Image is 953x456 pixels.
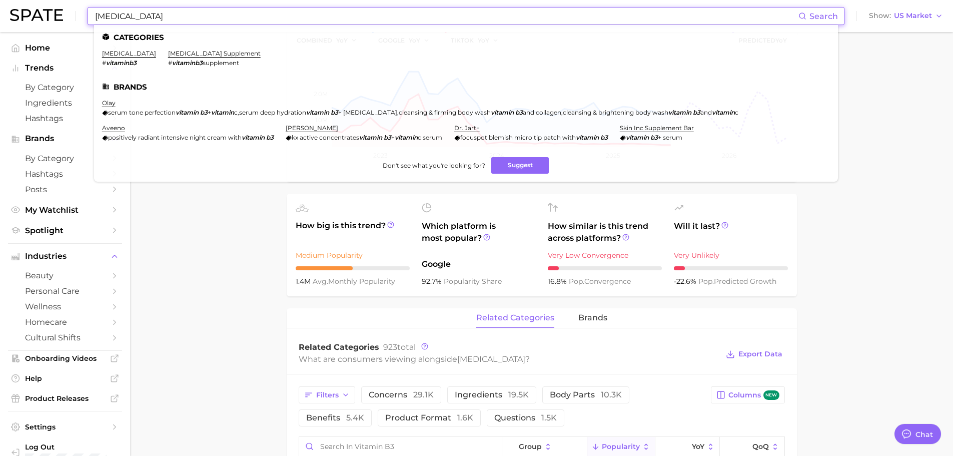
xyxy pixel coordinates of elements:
span: supplement [203,59,239,67]
span: Google [422,258,536,270]
em: vitamin [626,134,649,141]
em: vitamin [242,134,265,141]
a: personal care [8,283,122,299]
span: cleansing & brightening body wash [563,109,668,116]
em: vitamin [176,109,199,116]
span: -22.6% [674,277,698,286]
span: questions [494,414,557,422]
a: aveeno [102,124,125,132]
em: b3 [515,109,523,116]
span: # [168,59,172,67]
em: vitamin [668,109,691,116]
div: Medium Popularity [296,249,410,261]
span: 19.5k [508,390,529,399]
span: YoY [692,442,704,450]
span: Help [25,374,105,383]
em: b3 [600,134,608,141]
button: Columnsnew [711,386,784,403]
em: b3 [200,109,208,116]
a: Product Releases [8,391,122,406]
span: beauty [25,271,105,280]
span: QoQ [752,442,769,450]
span: serum deep hydration [239,109,306,116]
span: + [MEDICAL_DATA] [338,109,397,116]
a: [PERSON_NAME] [286,124,338,132]
div: , , , [102,109,738,116]
a: Hashtags [8,166,122,182]
span: homecare [25,317,105,327]
span: Which platform is most popular? [422,220,536,253]
button: Export Data [723,347,784,361]
span: by Category [25,154,105,163]
abbr: popularity index [569,277,584,286]
span: Spotlight [25,226,105,235]
a: Hashtags [8,111,122,126]
span: body parts [550,391,622,399]
span: and [700,109,712,116]
em: vitamin [211,109,234,116]
div: Very Low Convergence [548,249,662,261]
abbr: average [313,277,328,286]
em: vitamin [712,109,735,116]
span: brands [578,313,607,322]
span: Settings [25,422,105,431]
span: Onboarding Videos [25,354,105,363]
a: wellness [8,299,122,314]
span: Trends [25,64,105,73]
a: [MEDICAL_DATA] supplement [168,50,261,57]
span: US Market [894,13,932,19]
span: c [234,109,238,116]
li: Brands [102,83,830,91]
span: 923 [383,342,397,352]
span: related categories [476,313,554,322]
a: Ingredients [8,95,122,111]
span: + [208,109,211,116]
span: cultural shifts [25,333,105,342]
span: c [735,109,738,116]
span: + serum [658,134,682,141]
em: b3 [331,109,338,116]
span: Brands [25,134,105,143]
button: Suggest [491,157,549,174]
span: + [391,134,395,141]
span: product format [385,414,473,422]
span: benefits [306,414,364,422]
a: olay [102,99,116,107]
span: kx active concentrates [292,134,359,141]
em: vitamin [576,134,599,141]
a: [MEDICAL_DATA] [102,50,156,57]
span: [MEDICAL_DATA] [457,354,525,364]
span: Don't see what you're looking for? [383,162,485,169]
span: How similar is this trend across platforms? [548,220,662,244]
a: by Category [8,151,122,166]
div: 1 / 10 [674,266,788,270]
span: 1.6k [457,413,473,422]
span: 5.4k [346,413,364,422]
button: Filters [299,386,355,403]
span: # [102,59,106,67]
span: positively radiant intensive night cream with [108,134,242,141]
button: Industries [8,249,122,264]
span: 29.1k [413,390,434,399]
span: 10.3k [601,390,622,399]
span: Log Out [25,442,114,451]
a: Help [8,371,122,386]
li: Categories [102,33,830,42]
input: Search here for a brand, industry, or ingredient [94,8,798,25]
span: focuspot blemish micro tip patch with [460,134,576,141]
button: Trends [8,61,122,76]
a: Spotlight [8,223,122,238]
span: Show [869,13,891,19]
img: SPATE [10,9,63,21]
span: c serum [418,134,442,141]
a: dr. jart+ [454,124,480,132]
span: Hashtags [25,114,105,123]
em: b3 [266,134,274,141]
span: concerns [369,391,434,399]
span: Ingredients [25,98,105,108]
span: How big is this trend? [296,220,410,244]
a: My Watchlist [8,202,122,218]
span: 1.5k [541,413,557,422]
span: Product Releases [25,394,105,403]
a: skin inc supplement bar [620,124,694,132]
